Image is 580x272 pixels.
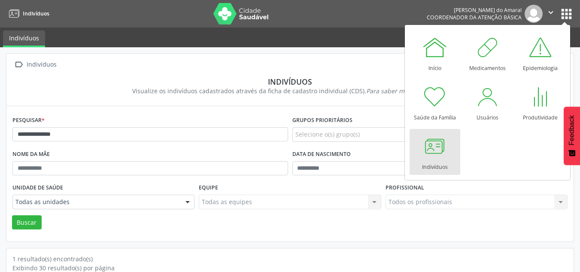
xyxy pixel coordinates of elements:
[15,198,177,206] span: Todas as unidades
[295,130,360,139] span: Selecione o(s) grupo(s)
[410,129,460,175] a: Indivíduos
[23,10,49,17] span: Indivíduos
[12,254,568,263] div: 1 resultado(s) encontrado(s)
[515,79,566,125] a: Produtividade
[559,6,574,21] button: apps
[462,79,513,125] a: Usuários
[3,31,45,47] a: Indivíduos
[515,30,566,76] a: Epidemiologia
[12,215,42,230] button: Buscar
[427,14,522,21] span: Coordenador da Atenção Básica
[543,5,559,23] button: 
[564,107,580,165] button: Feedback - Mostrar pesquisa
[12,114,45,127] label: Pesquisar
[12,58,25,71] i: 
[199,181,218,195] label: Equipe
[462,30,513,76] a: Medicamentos
[18,77,562,86] div: Indivíduos
[292,114,352,127] label: Grupos prioritários
[568,115,576,145] span: Feedback
[6,6,49,21] a: Indivíduos
[292,148,351,161] label: Data de nascimento
[18,86,562,95] div: Visualize os indivíduos cadastrados através da ficha de cadastro individual (CDS).
[427,6,522,14] div: [PERSON_NAME] do Amaral
[546,8,556,17] i: 
[12,181,63,195] label: Unidade de saúde
[12,58,58,71] a:  Indivíduos
[410,30,460,76] a: Início
[410,79,460,125] a: Saúde da Família
[386,181,424,195] label: Profissional
[12,148,50,161] label: Nome da mãe
[366,87,448,95] i: Para saber mais,
[525,5,543,23] img: img
[25,58,58,71] div: Indivíduos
